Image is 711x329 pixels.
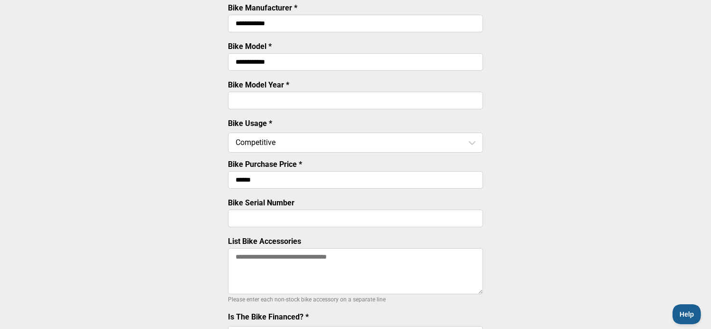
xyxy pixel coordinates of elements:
iframe: Toggle Customer Support [673,304,702,324]
label: Bike Manufacturer * [228,3,297,12]
label: Is The Bike Financed? * [228,312,309,321]
label: Bike Usage * [228,119,272,128]
label: Bike Model * [228,42,272,51]
label: Bike Serial Number [228,198,294,207]
p: Please enter each non-stock bike accessory on a separate line [228,294,483,305]
label: List Bike Accessories [228,237,301,246]
label: Bike Model Year * [228,80,289,89]
label: Bike Purchase Price * [228,160,302,169]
